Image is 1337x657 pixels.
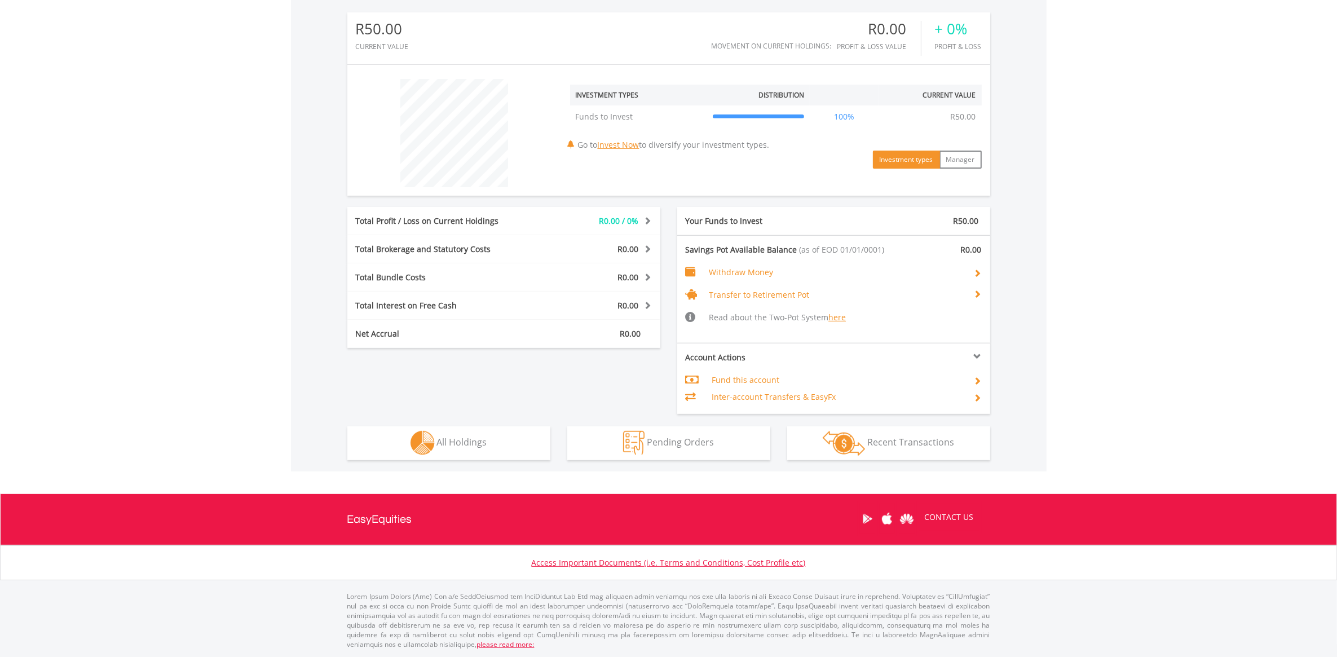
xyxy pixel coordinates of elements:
div: + 0% [935,21,982,37]
span: Read about the Two-Pot System [709,312,846,323]
a: here [828,312,846,323]
span: R0.00 [618,272,639,283]
a: please read more: [477,640,535,649]
td: Funds to Invest [570,105,707,128]
span: Recent Transactions [867,436,954,448]
div: R0.00 [912,244,990,255]
button: All Holdings [347,426,550,460]
div: Your Funds to Invest [677,215,834,227]
div: R0.00 [837,21,921,37]
a: EasyEquities [347,494,412,545]
span: Withdraw Money [709,267,773,277]
img: transactions-zar-wht.png [823,431,865,456]
td: Fund this account [712,372,965,389]
span: Pending Orders [647,436,714,448]
img: holdings-wht.png [411,431,435,455]
div: Total Bundle Costs [347,272,530,283]
td: 100% [810,105,879,128]
span: R0.00 / 0% [599,215,639,226]
button: Investment types [873,151,940,169]
span: R0.00 [618,300,639,311]
span: R50.00 [954,215,979,226]
div: Distribution [758,90,804,100]
div: Net Accrual [347,328,530,339]
span: (as of EOD 01/01/0001) [800,244,885,255]
div: Movement on Current Holdings: [712,42,832,50]
a: Invest Now [598,139,639,150]
button: Manager [939,151,982,169]
p: Lorem Ipsum Dolors (Ame) Con a/e SeddOeiusmod tem InciDiduntut Lab Etd mag aliquaen admin veniamq... [347,592,990,650]
a: Apple [877,501,897,536]
div: Profit & Loss Value [837,43,921,50]
a: CONTACT US [917,501,982,533]
div: Profit & Loss [935,43,982,50]
img: pending_instructions-wht.png [623,431,645,455]
td: Inter-account Transfers & EasyFx [712,389,965,405]
div: Go to to diversify your investment types. [562,73,990,169]
div: R50.00 [356,21,409,37]
a: Google Play [858,501,877,536]
a: Huawei [897,501,917,536]
div: Total Profit / Loss on Current Holdings [347,215,530,227]
button: Recent Transactions [787,426,990,460]
span: Transfer to Retirement Pot [709,289,809,300]
span: R0.00 [618,244,639,254]
span: All Holdings [437,436,487,448]
button: Pending Orders [567,426,770,460]
span: R0.00 [620,328,641,339]
div: CURRENT VALUE [356,43,409,50]
td: R50.00 [945,105,982,128]
th: Current Value [879,85,982,105]
div: Total Interest on Free Cash [347,300,530,311]
div: Total Brokerage and Statutory Costs [347,244,530,255]
span: Savings Pot Available Balance [686,244,797,255]
th: Investment Types [570,85,707,105]
a: Access Important Documents (i.e. Terms and Conditions, Cost Profile etc) [532,557,806,568]
div: Account Actions [677,352,834,363]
